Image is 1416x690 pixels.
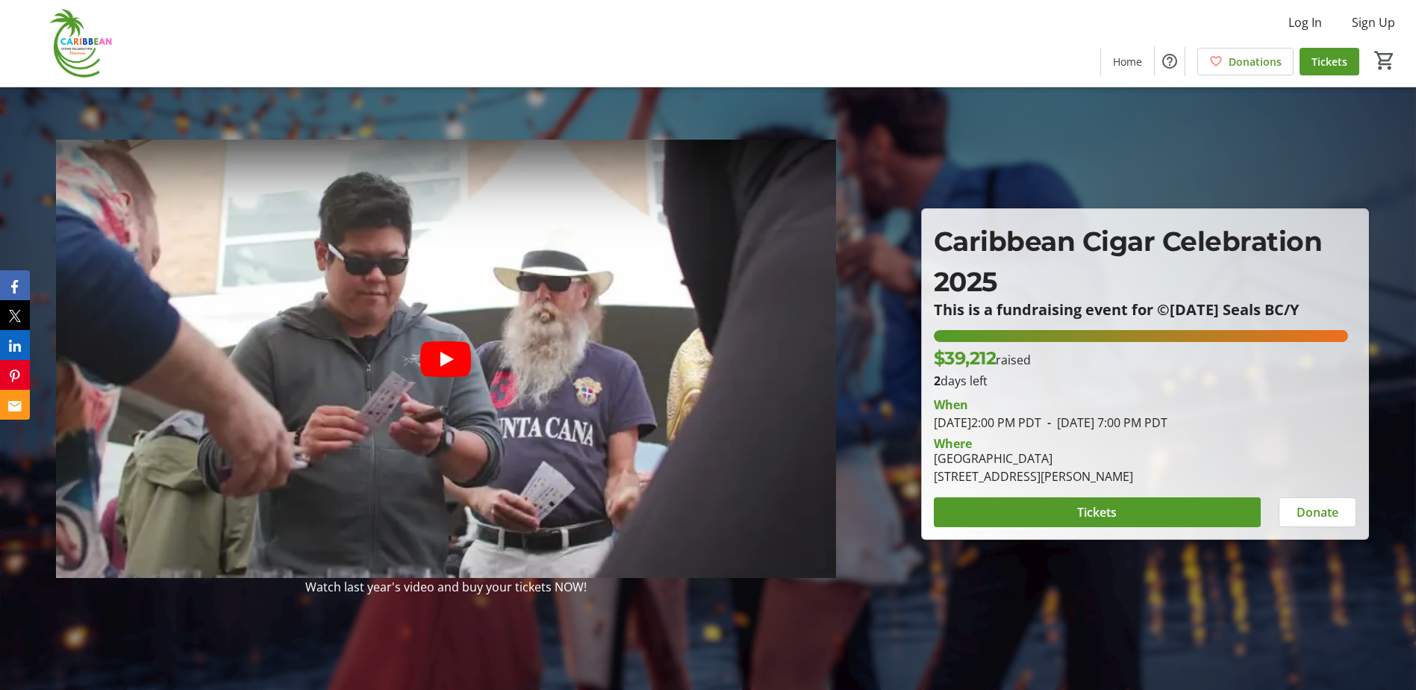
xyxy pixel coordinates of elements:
span: - [1041,414,1057,431]
span: Tickets [1077,503,1117,521]
a: Tickets [1300,48,1359,75]
p: days left [934,372,1356,390]
a: Donations [1197,48,1294,75]
p: raised [934,345,1032,372]
span: Home [1113,54,1142,69]
span: Tickets [1311,54,1347,69]
p: This is a fundraising event for ©[DATE] Seals BC/Y [934,302,1356,318]
span: $39,212 [934,347,996,369]
button: Sign Up [1340,10,1407,34]
button: Help [1155,46,1185,76]
div: [STREET_ADDRESS][PERSON_NAME] [934,467,1133,485]
span: Log In [1288,13,1322,31]
div: [GEOGRAPHIC_DATA] [934,450,1133,467]
span: Watch last year's video and buy your tickets NOW! [305,579,587,595]
button: Donate [1279,497,1356,527]
span: Sign Up [1352,13,1395,31]
div: 98.03047500000001% of fundraising goal reached [934,330,1356,342]
span: [DATE] 2:00 PM PDT [934,414,1041,431]
button: Cart [1371,47,1398,74]
span: Caribbean Cigar Celebration 2025 [934,225,1323,298]
button: Play video [420,341,471,377]
button: Tickets [934,497,1261,527]
span: 2 [934,373,941,389]
div: Where [934,438,972,450]
div: When [934,396,968,414]
img: Caribbean Cigar Celebration's Logo [9,6,142,81]
a: Home [1101,48,1154,75]
span: Donations [1229,54,1282,69]
span: Donate [1297,503,1338,521]
button: Log In [1276,10,1334,34]
span: [DATE] 7:00 PM PDT [1041,414,1167,431]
